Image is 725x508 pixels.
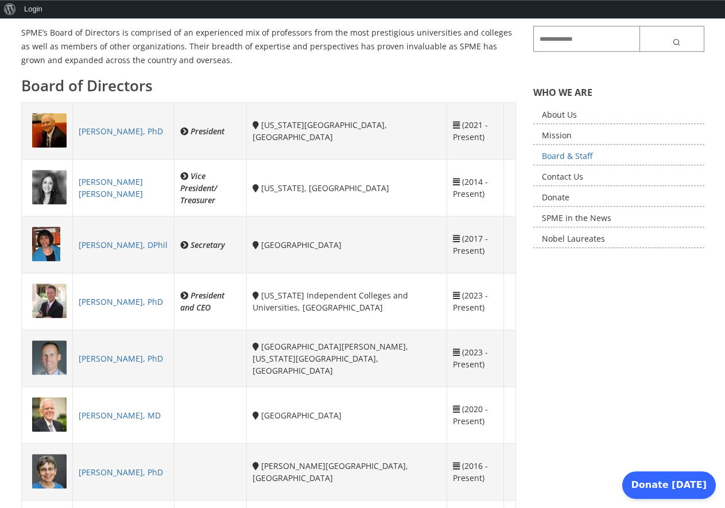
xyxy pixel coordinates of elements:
[453,176,498,200] div: (2014 - Present)
[253,340,441,377] div: [GEOGRAPHIC_DATA][PERSON_NAME], [US_STATE][GEOGRAPHIC_DATA], [GEOGRAPHIC_DATA]
[533,148,704,165] a: Board & Staff
[453,346,498,370] div: (2023 - Present)
[79,126,163,137] a: [PERSON_NAME], PhD
[533,210,704,227] a: SPME in the News
[79,467,163,478] a: [PERSON_NAME], PhD
[533,168,704,186] a: Contact Us
[79,239,168,250] a: [PERSON_NAME], DPhil
[32,227,60,261] img: 3347470104.jpg
[79,296,163,307] a: [PERSON_NAME], PhD
[180,125,241,137] div: President
[453,403,498,427] div: (2020 - Present)
[533,86,704,99] h5: WHO WE ARE
[32,397,67,432] img: 2005807092.jpg
[533,230,704,248] a: Nobel Laureates
[533,106,704,124] a: About Us
[21,75,517,96] h3: Board of Directors
[180,239,241,251] div: Secretary
[32,454,67,488] img: 457188481.jpg
[453,232,498,257] div: (2017 - Present)
[180,289,241,313] div: President and CEO
[79,176,143,199] a: [PERSON_NAME] [PERSON_NAME]
[32,113,67,148] img: 1708486238.jpg
[253,409,441,421] div: [GEOGRAPHIC_DATA]
[533,189,704,207] a: Donate
[32,170,67,204] img: 3582058061.jpeg
[253,289,441,313] div: [US_STATE] Independent Colleges and Universities, [GEOGRAPHIC_DATA]
[32,340,67,375] img: 2026660489.png
[21,26,517,67] p: SPME’s Board of Directors is comprised of an experienced mix of professors from the most prestigi...
[253,119,441,143] div: [US_STATE][GEOGRAPHIC_DATA], [GEOGRAPHIC_DATA]
[453,289,498,313] div: (2023 - Present)
[533,127,704,145] a: Mission
[79,353,163,364] a: [PERSON_NAME], PhD
[453,119,498,143] div: (2021 - Present)
[253,239,441,251] div: [GEOGRAPHIC_DATA]
[253,182,441,194] div: [US_STATE], [GEOGRAPHIC_DATA]
[79,410,161,421] a: [PERSON_NAME], MD
[180,170,241,206] div: Vice President/ Treasurer
[253,460,441,484] div: [PERSON_NAME][GEOGRAPHIC_DATA], [GEOGRAPHIC_DATA]
[453,460,498,484] div: (2016 - Present)
[32,284,67,318] img: 3199023689.jpg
